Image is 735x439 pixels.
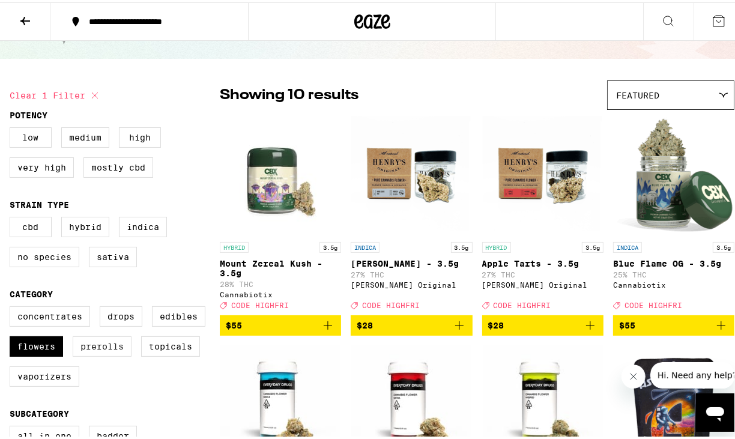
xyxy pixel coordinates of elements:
span: CODE HIGHFRI [625,299,682,307]
img: Henry's Original - King Louis XIII - 3.5g [351,114,471,234]
div: [PERSON_NAME] Original [351,279,472,286]
p: 27% THC [351,268,472,276]
p: 28% THC [220,278,341,286]
button: Add to bag [482,313,603,333]
p: 3.5g [582,240,603,250]
span: $55 [226,318,242,328]
img: Cannabiotix - Blue Flame OG - 3.5g [614,114,734,234]
p: [PERSON_NAME] - 3.5g [351,256,472,266]
p: 3.5g [713,240,734,250]
span: $28 [357,318,373,328]
button: Add to bag [220,313,341,333]
span: CODE HIGHFRI [231,299,289,307]
legend: Subcategory [10,407,69,416]
span: $55 [619,318,635,328]
label: Concentrates [10,304,90,324]
label: Mostly CBD [83,155,153,175]
p: Blue Flame OG - 3.5g [613,256,734,266]
iframe: Close message [622,362,646,386]
div: Cannabiotix [220,288,341,296]
label: High [119,125,161,145]
label: Medium [61,125,109,145]
button: Add to bag [351,313,472,333]
p: 3.5g [319,240,341,250]
span: Featured [616,88,659,98]
p: 3.5g [451,240,473,250]
iframe: Message from company [650,360,734,386]
span: CODE HIGHFRI [362,299,420,307]
label: Indica [119,214,167,235]
p: Mount Zereal Kush - 3.5g [220,256,341,276]
label: Drops [100,304,142,324]
a: Open page for Blue Flame OG - 3.5g from Cannabiotix [613,114,734,313]
legend: Strain Type [10,198,69,207]
span: CODE HIGHFRI [494,299,551,307]
label: Topicals [141,334,200,354]
a: Open page for Mount Zereal Kush - 3.5g from Cannabiotix [220,114,341,313]
label: Flowers [10,334,63,354]
p: Apple Tarts - 3.5g [482,256,603,266]
div: [PERSON_NAME] Original [482,279,603,286]
button: Add to bag [613,313,734,333]
label: Very High [10,155,74,175]
iframe: Button to launch messaging window [696,391,734,429]
legend: Potency [10,108,47,118]
button: Clear 1 filter [10,78,102,108]
img: Henry's Original - Apple Tarts - 3.5g [483,114,603,234]
div: Cannabiotix [613,279,734,286]
p: 25% THC [613,268,734,276]
p: 27% THC [482,268,603,276]
label: Prerolls [73,334,132,354]
a: Open page for Apple Tarts - 3.5g from Henry's Original [482,114,603,313]
span: Hi. Need any help? [7,8,86,18]
label: Low [10,125,52,145]
p: HYBRID [220,240,249,250]
label: Hybrid [61,214,109,235]
legend: Category [10,287,53,297]
label: Vaporizers [10,364,79,384]
label: Edibles [152,304,205,324]
label: No Species [10,244,79,265]
p: INDICA [351,240,380,250]
a: Open page for King Louis XIII - 3.5g from Henry's Original [351,114,472,313]
p: HYBRID [482,240,511,250]
span: $28 [488,318,504,328]
p: Showing 10 results [220,83,358,103]
img: Cannabiotix - Mount Zereal Kush - 3.5g [220,114,340,234]
label: Sativa [89,244,137,265]
p: INDICA [613,240,642,250]
label: CBD [10,214,52,235]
